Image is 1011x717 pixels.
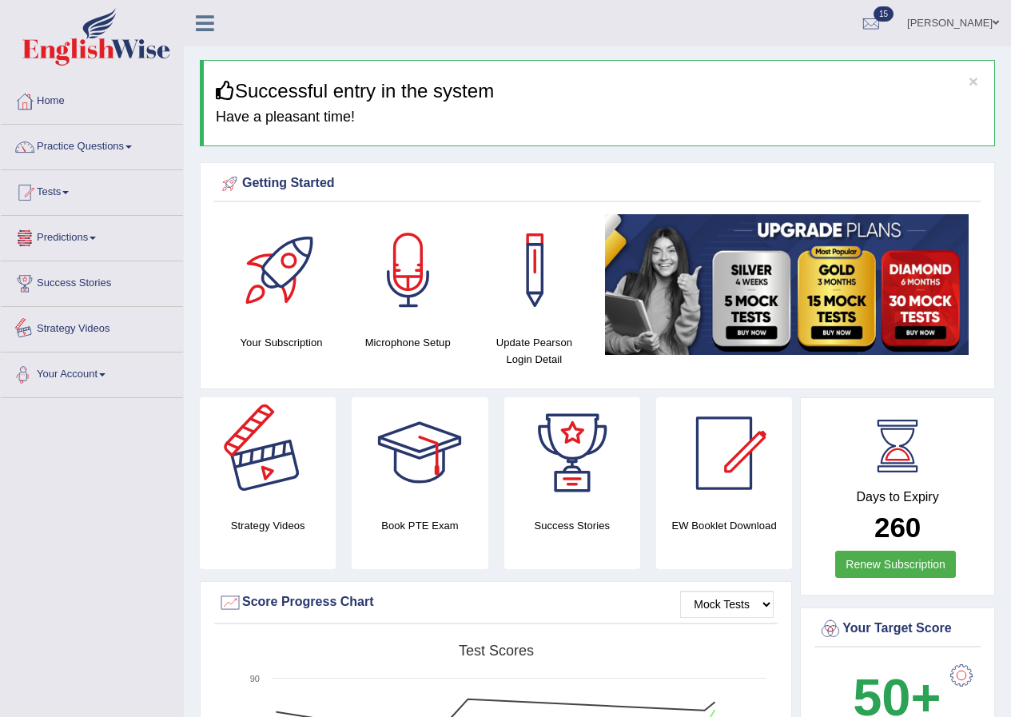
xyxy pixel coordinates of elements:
[250,674,260,683] text: 90
[656,517,792,534] h4: EW Booklet Download
[479,334,589,368] h4: Update Pearson Login Detail
[818,490,977,504] h4: Days to Expiry
[352,334,463,351] h4: Microphone Setup
[818,617,977,641] div: Your Target Score
[504,517,640,534] h4: Success Stories
[1,307,183,347] a: Strategy Videos
[216,110,982,125] h4: Have a pleasant time!
[1,261,183,301] a: Success Stories
[352,517,488,534] h4: Book PTE Exam
[1,353,183,392] a: Your Account
[1,216,183,256] a: Predictions
[874,512,921,543] b: 260
[1,170,183,210] a: Tests
[218,591,774,615] div: Score Progress Chart
[605,214,969,355] img: small5.jpg
[216,81,982,102] h3: Successful entry in the system
[200,517,336,534] h4: Strategy Videos
[459,643,534,659] tspan: Test scores
[835,551,956,578] a: Renew Subscription
[1,79,183,119] a: Home
[218,172,977,196] div: Getting Started
[1,125,183,165] a: Practice Questions
[226,334,336,351] h4: Your Subscription
[969,73,978,90] button: ×
[874,6,894,22] span: 15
